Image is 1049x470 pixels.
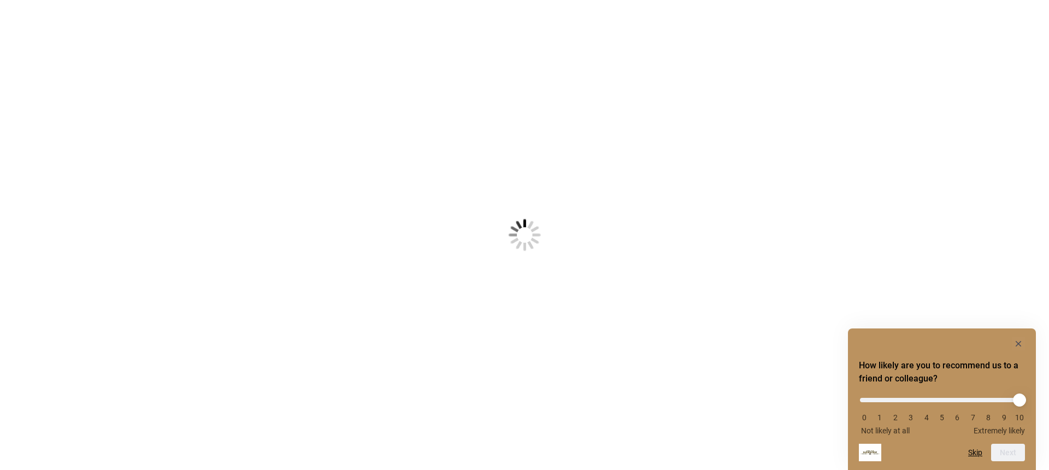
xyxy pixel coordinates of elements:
li: 3 [905,413,916,422]
div: How likely are you to recommend us to a friend or colleague? Select an option from 0 to 10, with ... [859,337,1025,461]
li: 7 [968,413,979,422]
li: 4 [921,413,932,422]
li: 5 [936,413,947,422]
button: Skip [968,448,982,457]
button: Next question [991,444,1025,461]
li: 6 [952,413,963,422]
li: 10 [1014,413,1025,422]
li: 2 [890,413,901,422]
li: 9 [999,413,1010,422]
li: 8 [983,413,994,422]
span: Extremely likely [974,426,1025,435]
span: Not likely at all [861,426,910,435]
h2: How likely are you to recommend us to a friend or colleague? Select an option from 0 to 10, with ... [859,359,1025,385]
img: Loading [455,165,594,305]
button: Hide survey [1012,337,1025,350]
li: 0 [859,413,870,422]
li: 1 [874,413,885,422]
div: How likely are you to recommend us to a friend or colleague? Select an option from 0 to 10, with ... [859,390,1025,435]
